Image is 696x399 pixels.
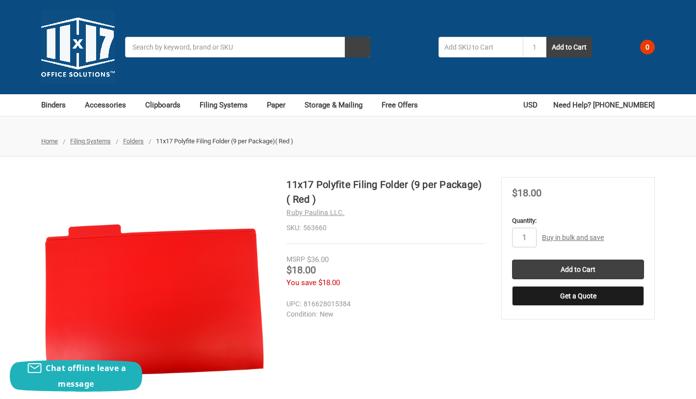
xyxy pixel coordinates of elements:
[546,37,592,57] button: Add to Cart
[622,34,655,60] a: 0
[512,216,644,226] label: Quantity:
[382,94,418,116] a: Free Offers
[640,40,655,54] span: 0
[286,278,316,287] span: You save
[85,94,135,116] a: Accessories
[286,177,485,207] h1: 11x17 Polyfite Filing Folder (9 per Package)( Red )
[46,363,126,389] span: Chat offline leave a message
[286,223,301,233] dt: SKU:
[200,94,257,116] a: Filing Systems
[286,309,481,319] dd: New
[70,137,111,145] a: Filing Systems
[542,234,604,241] a: Buy in bulk and save
[125,37,370,57] input: Search by keyword, brand or SKU
[523,94,543,116] a: USD
[286,209,344,216] a: Ruby Paulina LLC.
[41,10,115,84] img: 11x17.com
[512,260,644,279] input: Add to Cart
[286,223,485,233] dd: 563660
[41,94,75,116] a: Binders
[123,137,144,145] a: Folders
[307,255,329,264] span: $36.00
[286,264,316,276] span: $18.00
[286,299,301,309] dt: UPC:
[10,360,142,392] button: Chat offline leave a message
[318,278,340,287] span: $18.00
[438,37,523,57] input: Add SKU to Cart
[286,309,317,319] dt: Condition:
[156,137,293,145] span: 11x17 Polyfite Filing Folder (9 per Package)( Red )
[41,137,58,145] a: Home
[305,94,371,116] a: Storage & Mailing
[512,187,541,199] span: $18.00
[145,94,189,116] a: Clipboards
[286,299,481,309] dd: 816628015384
[286,254,305,265] div: MSRP
[553,94,655,116] a: Need Help? [PHONE_NUMBER]
[512,286,644,306] button: Get a Quote
[267,94,294,116] a: Paper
